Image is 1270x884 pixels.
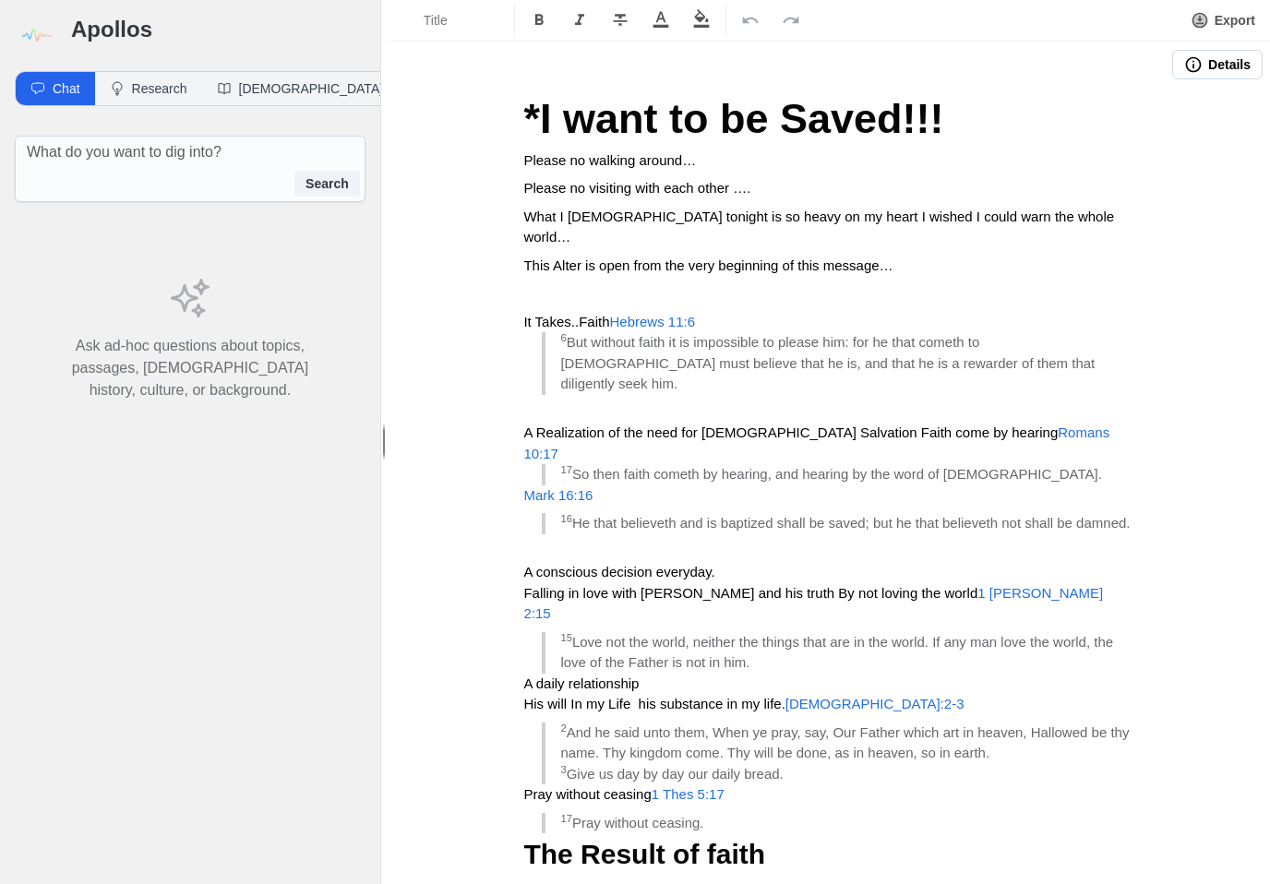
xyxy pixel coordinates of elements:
span: 3 [560,764,566,775]
img: logo [15,15,56,56]
button: Formatting Options [390,4,510,37]
span: The Result of faith [523,839,765,869]
span: 6 [560,332,566,343]
span: Falling in love with [PERSON_NAME] and his truth By not loving the world [523,585,977,601]
span: Give us day by day our daily bread. [567,766,784,782]
span: It Takes..Faith [523,314,609,329]
span: Please no visiting with each other …. [523,180,750,196]
button: Details [1172,50,1263,79]
span: Title [424,11,488,30]
button: Format Bold [519,4,559,37]
a: [DEMOGRAPHIC_DATA]:2-3 [785,696,964,711]
span: His will In my Life his substance in my life. [523,696,785,711]
button: Chat [16,72,95,105]
span: Love not the world, neither the things that are in the world. If any man love the world, the love... [560,634,1117,671]
span: *I want to be Saved!!! [523,95,943,142]
span: Pray without ceasing [523,786,651,802]
span: Pray without ceasing. [572,815,704,830]
a: Mark 16:16 [523,487,593,503]
a: Hebrews 11:6 [610,314,696,329]
span: A conscious decision everyday. [523,564,714,579]
span: 2 [560,723,566,734]
button: Format Strikethrough [600,4,641,37]
span: So then faith cometh by hearing, and hearing by the word of [DEMOGRAPHIC_DATA]. [572,466,1102,482]
span: 17 [560,813,572,824]
span: 17 [560,464,572,475]
span: But without faith it is impossible to please him: for he that cometh to [DEMOGRAPHIC_DATA] must b... [560,334,1098,391]
button: [DEMOGRAPHIC_DATA] [202,72,399,105]
h3: Apollos [71,15,365,44]
button: Search [294,171,360,197]
span: What I [DEMOGRAPHIC_DATA] tonight is so heavy on my heart I wished I could warn the whole world… [523,209,1118,245]
span: And he said unto them, When ye pray, say, Our Father which art in heaven, Hallowed be thy name. T... [560,724,1132,761]
span: 15 [560,632,572,643]
a: 1 Thes 5:17 [652,786,725,802]
span: Please no walking around… [523,152,696,168]
span: A daily relationship [523,675,639,691]
button: Format Italics [559,4,600,37]
span: This Alter is open from the very beginning of this message… [523,257,893,273]
a: Romans 10:17 [523,424,1113,461]
span: A Realization of the need for [DEMOGRAPHIC_DATA] Salvation Faith come by hearing [523,424,1058,440]
p: Ask ad-hoc questions about topics, passages, [DEMOGRAPHIC_DATA] history, culture, or background. [59,335,321,401]
span: 16 [560,513,572,524]
button: Research [95,72,202,105]
button: Export [1180,4,1266,37]
span: He that believeth and is baptized shall be saved; but he that believeth not shall be damned. [572,515,1131,531]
